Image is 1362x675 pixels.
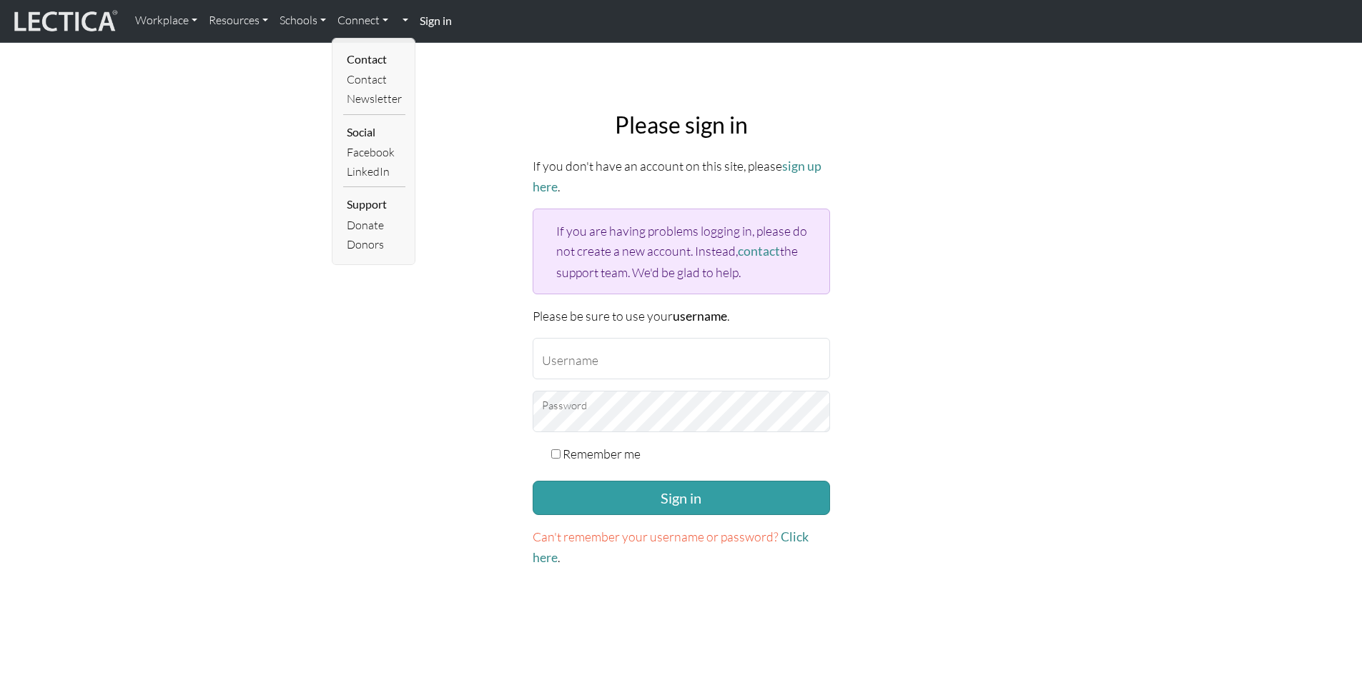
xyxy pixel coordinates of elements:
[129,6,203,36] a: Workplace
[11,8,118,35] img: lecticalive
[738,244,780,259] a: contact
[533,529,779,544] span: Can't remember your username or password?
[343,216,405,235] a: Donate
[533,526,830,568] p: .
[343,89,405,109] a: Newsletter
[343,235,405,254] a: Donors
[533,338,830,379] input: Username
[673,309,727,324] strong: username
[420,14,452,27] strong: Sign in
[343,143,405,162] a: Facebook
[533,156,830,197] p: If you don't have an account on this site, please .
[533,111,830,139] h2: Please sign in
[203,6,274,36] a: Resources
[343,193,405,216] li: Support
[332,6,394,36] a: Connect
[274,6,332,36] a: Schools
[414,6,458,36] a: Sign in
[533,209,830,294] div: If you are having problems logging in, please do not create a new account. Instead, the support t...
[343,70,405,89] a: Contact
[533,481,830,515] button: Sign in
[343,48,405,71] li: Contact
[343,121,405,144] li: Social
[343,162,405,181] a: LinkedIn
[533,306,830,326] p: Please be sure to use your .
[563,444,641,464] label: Remember me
